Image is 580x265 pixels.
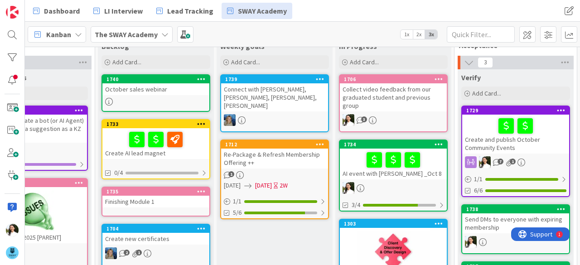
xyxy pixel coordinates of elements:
span: 1 / 1 [233,197,242,206]
div: 1704 [102,225,209,233]
span: Add Card... [472,89,501,97]
div: MA [102,247,209,259]
div: 1303 [340,220,447,228]
div: Finishing Module 1 [102,196,209,207]
span: 3x [425,30,437,39]
div: 1729Create and publish October Community Events [462,106,569,154]
div: 1738 [462,205,569,213]
div: 1303 [344,221,447,227]
span: Support [19,1,41,12]
div: 1738Send DMs to everyone with expiring membership [462,205,569,233]
img: MA [224,114,236,126]
b: The SWAY Academy [95,30,158,39]
div: 1706 [344,76,447,82]
img: AK [465,236,477,248]
span: 5/6 [233,208,242,217]
div: AK [462,156,569,168]
div: 1735 [106,188,209,195]
div: 1706 [340,75,447,83]
img: AK [6,224,19,236]
div: 1734 [344,141,447,148]
div: Create new certificates [102,233,209,245]
span: Add Card... [112,58,141,66]
span: 2 [124,250,130,255]
span: [DATE] [224,181,241,190]
div: 1734 [340,140,447,149]
div: Create and publish October Community Events [462,115,569,154]
img: AK [343,182,354,194]
div: 1/1 [221,196,328,207]
div: 1735Finishing Module 1 [102,188,209,207]
img: MA [105,247,117,259]
span: Add Card... [231,58,260,66]
div: 1706Collect video feedback from our graduated student and previous group [340,75,447,111]
span: 3 [361,116,367,122]
span: 2x [413,30,425,39]
div: 1712 [225,141,328,148]
span: SWAY Academy [238,5,287,16]
span: 1 / 1 [474,174,483,184]
div: AK [340,182,447,194]
span: Verify [461,73,481,82]
span: Dashboard [44,5,80,16]
span: 0/4 [114,168,123,178]
div: 1739 [221,75,328,83]
input: Quick Filter... [447,26,515,43]
span: 1 [228,171,234,177]
div: 1740 [106,76,209,82]
a: Dashboard [28,3,85,19]
div: 1733 [102,120,209,128]
div: 1739 [225,76,328,82]
div: 1704Create new certificates [102,225,209,245]
img: AK [479,156,491,168]
div: AK [462,236,569,248]
span: 7 [498,159,503,164]
span: 3 [478,57,493,68]
span: 6/6 [474,186,483,195]
div: 1712 [221,140,328,149]
div: AK [340,114,447,126]
div: 1735 [102,188,209,196]
span: 1 [136,250,142,255]
div: 1740October sales webinar [102,75,209,95]
div: 1738 [466,206,569,212]
div: Create AI lead magnet [102,128,209,159]
div: 1733 [106,121,209,127]
div: 1739Connect with [PERSON_NAME], [PERSON_NAME], [PERSON_NAME], [PERSON_NAME] [221,75,328,111]
div: MA [221,114,328,126]
div: 2W [280,181,288,190]
a: SWAY Academy [222,3,292,19]
div: 1729 [462,106,569,115]
a: LI Interview [88,3,148,19]
a: Lead Tracking [151,3,219,19]
span: 3/4 [352,200,360,210]
div: 1 [47,4,49,11]
div: 1740 [102,75,209,83]
div: Send DMs to everyone with expiring membership [462,213,569,233]
div: 1729 [466,107,569,114]
div: AI event with [PERSON_NAME] _Oct 8 [340,149,447,179]
div: 1/1 [462,173,569,185]
div: 1734AI event with [PERSON_NAME] _Oct 8 [340,140,447,179]
span: Add Card... [350,58,379,66]
div: 1704 [106,226,209,232]
div: Connect with [PERSON_NAME], [PERSON_NAME], [PERSON_NAME], [PERSON_NAME] [221,83,328,111]
div: Collect video feedback from our graduated student and previous group [340,83,447,111]
div: 1712Re-Package & Refresh Membership Offering ++ [221,140,328,169]
span: LI Interview [104,5,143,16]
span: Lead Tracking [167,5,213,16]
span: 1x [401,30,413,39]
div: October sales webinar [102,83,209,95]
div: 1733Create AI lead magnet [102,120,209,159]
img: avatar [6,246,19,259]
span: 1 [510,159,516,164]
img: Visit kanbanzone.com [6,6,19,19]
img: AK [343,114,354,126]
span: Kanban [46,29,71,40]
div: Re-Package & Refresh Membership Offering ++ [221,149,328,169]
span: [DATE] [255,181,272,190]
